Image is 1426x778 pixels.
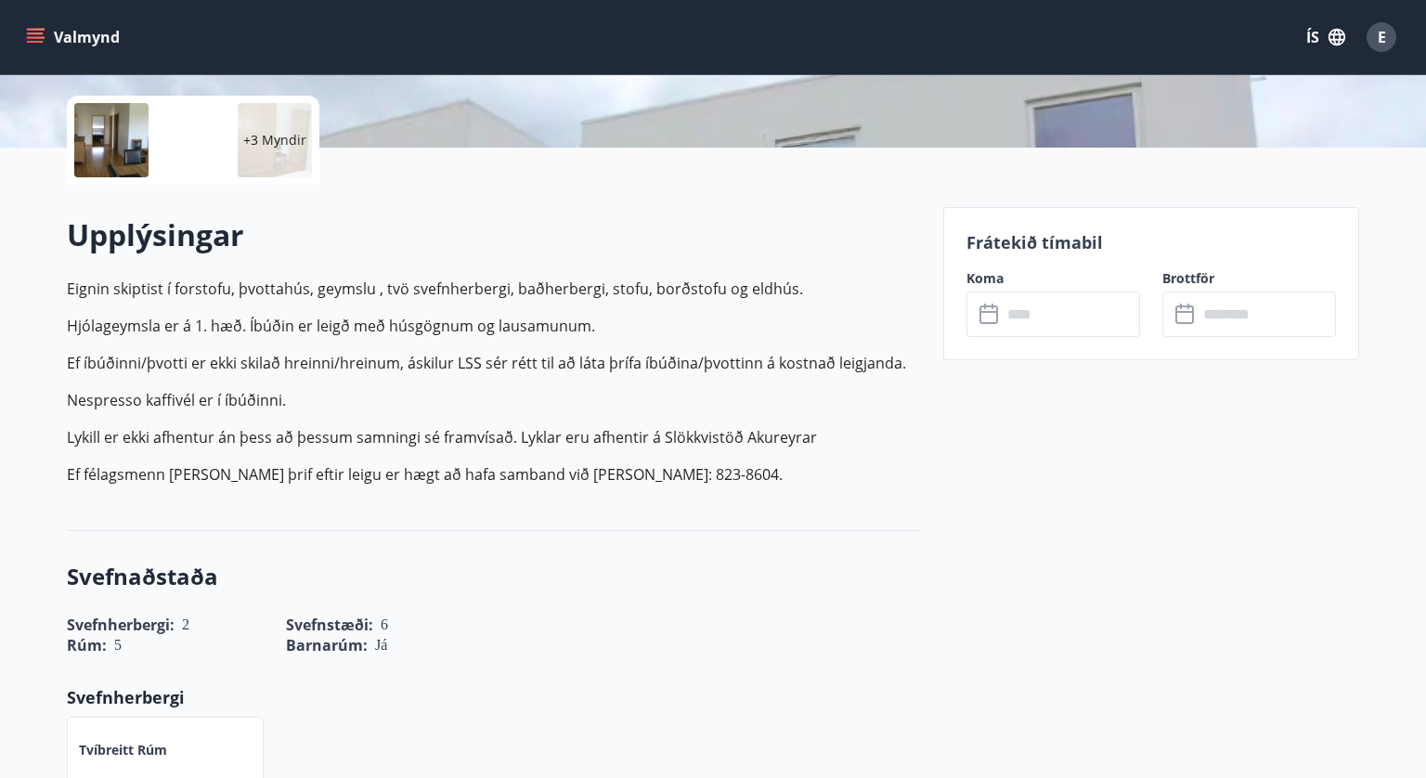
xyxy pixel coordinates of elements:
[966,269,1140,288] label: Koma
[67,426,921,448] p: Lykill er ekki afhentur án þess að þessum samningi sé framvísað. Lyklar eru afhentir á Slökkvistö...
[67,561,921,592] h3: Svefnaðstaða
[1378,27,1386,47] span: E
[1162,269,1336,288] label: Brottför
[79,741,167,759] p: Tvíbreitt rúm
[114,635,122,655] span: 5
[67,685,921,709] p: Svefnherbergi
[67,315,921,337] p: Hjólageymsla er á 1. hæð. Íbúðin er leigð með húsgögnum og lausamunum.
[67,278,921,300] p: Eignin skiptist í forstofu, þvottahús, geymslu , tvö svefnherbergi, baðherbergi, stofu, borðstofu...
[375,635,387,655] span: Já
[67,352,921,374] p: Ef íbúðinni/þvotti er ekki skilað hreinni/hreinum, áskilur LSS sér rétt til að láta þrífa íbúðina...
[286,635,368,655] span: Barnarúm :
[1359,15,1404,59] button: E
[67,635,107,655] span: Rúm :
[966,230,1336,254] p: Frátekið tímabil
[67,463,921,486] p: Ef félagsmenn [PERSON_NAME] þrif eftir leigu er hægt að hafa samband við [PERSON_NAME]: 823-8604.
[1296,20,1355,54] button: ÍS
[243,131,306,149] p: +3 Myndir
[22,20,127,54] button: menu
[67,214,921,255] h2: Upplýsingar
[67,389,921,411] p: Nespresso kaffivél er í íbúðinni.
